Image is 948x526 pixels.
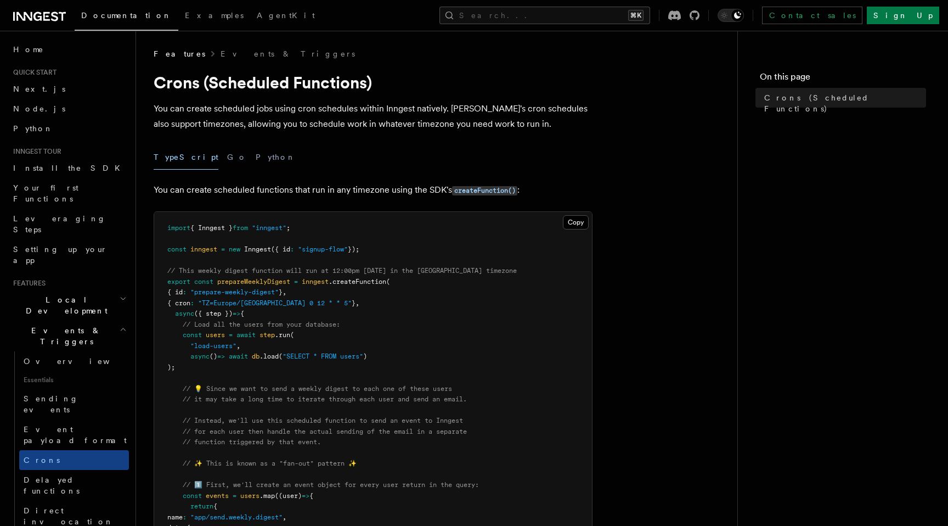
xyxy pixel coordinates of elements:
[24,425,127,445] span: Event payload format
[167,288,183,296] span: { id
[283,352,363,360] span: "SELECT * FROM users"
[718,9,744,22] button: Toggle dark mode
[275,492,302,500] span: ((user)
[13,85,65,93] span: Next.js
[24,506,114,526] span: Direct invocation
[9,147,61,156] span: Inngest tour
[233,310,240,317] span: =>
[9,178,129,209] a: Your first Functions
[233,224,248,232] span: from
[256,145,296,170] button: Python
[183,492,202,500] span: const
[221,245,225,253] span: =
[13,245,108,265] span: Setting up your app
[9,239,129,270] a: Setting up your app
[183,428,467,435] span: // for each user then handle the actual sending of the email in a separate
[329,278,386,286] span: .createFunction
[356,299,359,307] span: ,
[190,288,279,296] span: "prepare-weekly-digest"
[259,492,275,500] span: .map
[183,460,357,467] span: // ✨ This is known as a "fan-out" pattern ✨
[452,186,517,195] code: createFunction()
[298,245,348,253] span: "signup-flow"
[167,224,190,232] span: import
[175,310,194,317] span: async
[167,299,190,307] span: { cron
[190,245,217,253] span: inngest
[867,7,939,24] a: Sign Up
[9,79,129,99] a: Next.js
[290,331,294,339] span: (
[19,389,129,419] a: Sending events
[183,331,202,339] span: const
[185,11,244,20] span: Examples
[439,7,650,24] button: Search...⌘K
[283,513,286,521] span: ,
[154,48,205,59] span: Features
[194,310,233,317] span: ({ step })
[24,394,78,414] span: Sending events
[183,385,452,393] span: // 💡 Since we want to send a weekly digest to each one of these users
[286,224,290,232] span: ;
[259,352,279,360] span: .load
[363,352,367,360] span: )
[352,299,356,307] span: }
[283,288,286,296] span: ,
[183,417,463,424] span: // Instead, we'll use this scheduled function to send an event to Inngest
[236,331,256,339] span: await
[229,245,240,253] span: new
[13,104,65,113] span: Node.js
[348,245,359,253] span: });
[302,492,309,500] span: =>
[183,481,479,489] span: // 1️⃣ First, we'll create an event object for every user return in the query:
[302,278,329,286] span: inngest
[190,342,236,350] span: "load-users"
[13,164,127,172] span: Install the SDK
[167,245,187,253] span: const
[9,99,129,119] a: Node.js
[206,331,225,339] span: users
[9,68,57,77] span: Quick start
[190,224,233,232] span: { Inngest }
[259,331,275,339] span: step
[386,278,390,286] span: (
[271,245,290,253] span: ({ id
[233,492,236,500] span: =
[13,183,78,203] span: Your first Functions
[167,513,183,521] span: name
[279,352,283,360] span: (
[9,325,120,347] span: Events & Triggers
[290,245,294,253] span: :
[221,48,355,59] a: Events & Triggers
[210,352,217,360] span: ()
[229,352,248,360] span: await
[24,357,137,366] span: Overview
[217,352,225,360] span: =>
[9,279,46,288] span: Features
[19,351,129,371] a: Overview
[75,3,178,31] a: Documentation
[250,3,321,30] a: AgentKit
[563,215,589,230] button: Copy
[13,44,44,55] span: Home
[19,470,129,501] a: Delayed functions
[19,419,129,450] a: Event payload format
[154,145,218,170] button: TypeScript
[9,158,129,178] a: Install the SDK
[213,502,217,510] span: {
[294,278,298,286] span: =
[190,502,213,510] span: return
[275,331,290,339] span: .run
[240,492,259,500] span: users
[194,278,213,286] span: const
[154,182,592,198] p: You can create scheduled functions that run in any timezone using the SDK's :
[198,299,352,307] span: "TZ=Europe/[GEOGRAPHIC_DATA] 0 12 * * 5"
[452,184,517,195] a: createFunction()
[9,294,120,316] span: Local Development
[229,331,233,339] span: =
[217,278,290,286] span: prepareWeeklyDigest
[183,321,340,328] span: // Load all the users from your database:
[13,124,53,133] span: Python
[167,278,190,286] span: export
[13,214,106,234] span: Leveraging Steps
